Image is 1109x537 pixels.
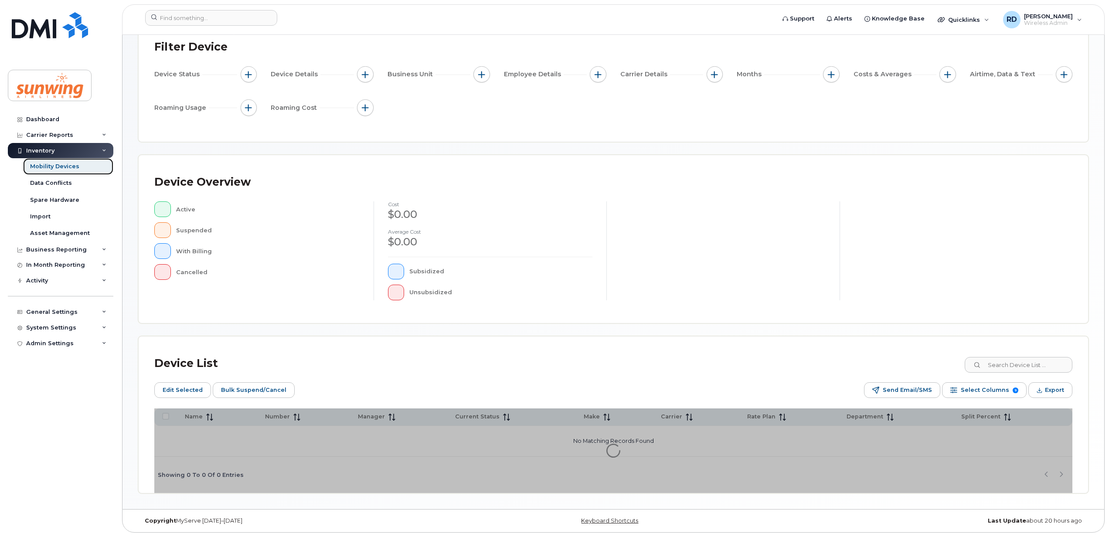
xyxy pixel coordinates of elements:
[1024,13,1073,20] span: [PERSON_NAME]
[154,382,211,398] button: Edit Selected
[154,70,202,79] span: Device Status
[409,285,592,300] div: Unsubsidized
[1007,14,1017,25] span: RD
[772,517,1089,524] div: about 20 hours ago
[176,222,360,238] div: Suspended
[948,16,980,23] span: Quicklinks
[1013,387,1018,393] span: 9
[176,243,360,259] div: With Billing
[737,70,764,79] span: Months
[858,10,931,27] a: Knowledge Base
[872,14,925,23] span: Knowledge Base
[620,70,670,79] span: Carrier Details
[883,384,932,397] span: Send Email/SMS
[388,201,593,207] h4: cost
[965,357,1072,373] input: Search Device List ...
[271,70,320,79] span: Device Details
[409,264,592,279] div: Subsidized
[1028,382,1072,398] button: Export
[388,229,593,235] h4: Average cost
[154,103,209,112] span: Roaming Usage
[176,264,360,280] div: Cancelled
[581,517,638,524] a: Keyboard Shortcuts
[932,11,995,28] div: Quicklinks
[942,382,1027,398] button: Select Columns 9
[790,14,814,23] span: Support
[163,384,203,397] span: Edit Selected
[834,14,852,23] span: Alerts
[961,384,1009,397] span: Select Columns
[854,70,914,79] span: Costs & Averages
[820,10,858,27] a: Alerts
[504,70,564,79] span: Employee Details
[388,70,435,79] span: Business Unit
[388,207,593,222] div: $0.00
[176,201,360,217] div: Active
[1045,384,1064,397] span: Export
[988,517,1026,524] strong: Last Update
[213,382,295,398] button: Bulk Suspend/Cancel
[864,382,940,398] button: Send Email/SMS
[997,11,1088,28] div: Richard DeBiasio
[145,10,277,26] input: Find something...
[388,235,593,249] div: $0.00
[221,384,286,397] span: Bulk Suspend/Cancel
[1024,20,1073,27] span: Wireless Admin
[145,517,176,524] strong: Copyright
[138,517,455,524] div: MyServe [DATE]–[DATE]
[154,36,228,58] div: Filter Device
[776,10,820,27] a: Support
[271,103,320,112] span: Roaming Cost
[154,352,218,375] div: Device List
[154,171,251,194] div: Device Overview
[970,70,1038,79] span: Airtime, Data & Text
